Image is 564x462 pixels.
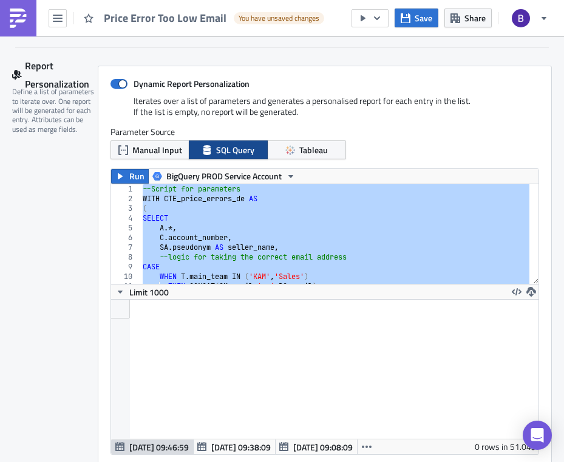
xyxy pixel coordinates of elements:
span: Manual Input [132,143,182,156]
div: 11 [111,281,140,291]
span: [DATE] 09:08:09 [293,441,353,453]
em: stĺpci H [35,108,64,117]
button: Manual Input [110,140,189,159]
span: V môžete vidieť aktuálnu cenu produktu. [29,108,215,117]
div: Define a list of parameters to iterate over. One report will be generated for each entry. Attribu... [12,87,98,134]
span: [DATE] 09:46:59 [129,441,189,453]
span: Limit 1000 [129,286,169,298]
span: You have unsaved changes [239,13,319,23]
div: 2 [111,194,140,204]
div: 4 [111,213,140,223]
div: 10 [111,272,140,281]
div: 5 [111,223,140,233]
div: 0 rows in 51.04s [475,440,535,454]
img: PushMetrics [8,9,28,28]
strong: Dynamic Report Personalization [134,77,250,90]
div: 6 [111,233,140,243]
img: Avatar [511,8,531,29]
button: [DATE] 09:08:09 [275,440,358,454]
button: Share [444,9,492,27]
div: 7 [111,243,140,252]
button: [DATE] 09:38:09 [193,440,276,454]
button: Run [111,169,149,184]
span: [DATE] 09:38:09 [211,441,271,453]
label: Parameter Source [110,126,539,137]
span: Price Error Too Low Email [104,11,228,25]
div: 9 [111,262,140,272]
div: 8 [111,252,140,262]
button: SQL Query [189,140,268,159]
div: 1 [111,184,140,194]
span: Vážená predajkyňa, vážený predajca [5,53,158,63]
span: SQL Query [216,143,254,156]
button: Limit 1000 [111,284,173,299]
button: BigQuery PROD Service Account [148,169,300,184]
span: domnievame sa, že pri vytváraní vašich ponúk došlo k chybám. [5,72,254,81]
span: Share [464,12,486,24]
div: 3 [111,204,140,213]
strong: {{ row.seller_name }} [158,52,257,63]
span: Save [415,12,432,24]
p: {% if row.preferred_email_language=='sk' %} [5,29,457,41]
span: english version below [5,6,90,16]
div: Open Intercom Messenger [523,421,552,450]
div: Report Personalization [12,66,98,84]
button: [DATE] 09:46:59 [111,440,194,454]
span: BigQuery PROD Service Account [166,169,282,184]
span: Run [129,169,144,184]
span: Skontrolujte, prosím, či sú ceny produktov uvedených v prílohe správne. [5,90,313,100]
button: Tableau [267,140,346,159]
button: Save [395,9,438,27]
span: Tableau [299,143,328,156]
div: Iterates over a list of parameters and generates a personalised report for each entry in the list... [110,95,539,126]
